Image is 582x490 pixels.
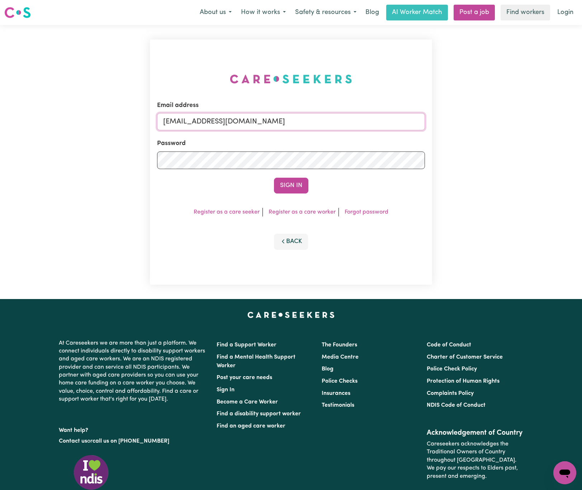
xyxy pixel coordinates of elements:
[217,375,272,381] a: Post your care needs
[59,434,208,448] p: or
[553,5,578,20] a: Login
[217,399,278,405] a: Become a Care Worker
[195,5,236,20] button: About us
[4,6,31,19] img: Careseekers logo
[427,366,477,372] a: Police Check Policy
[322,378,358,384] a: Police Checks
[157,101,199,110] label: Email address
[217,387,235,393] a: Sign In
[59,424,208,434] p: Want help?
[269,209,336,215] a: Register as a care worker
[427,342,471,348] a: Code of Conduct
[217,423,285,429] a: Find an aged care worker
[361,5,383,20] a: Blog
[454,5,495,20] a: Post a job
[217,342,276,348] a: Find a Support Worker
[386,5,448,20] a: AI Worker Match
[217,411,301,417] a: Find a disability support worker
[4,4,31,21] a: Careseekers logo
[427,437,523,483] p: Careseekers acknowledges the Traditional Owners of Country throughout [GEOGRAPHIC_DATA]. We pay o...
[274,234,308,249] button: Back
[501,5,550,20] a: Find workers
[93,438,169,444] a: call us on [PHONE_NUMBER]
[157,113,425,130] input: Email address
[427,354,503,360] a: Charter of Customer Service
[194,209,260,215] a: Register as a care seeker
[322,402,354,408] a: Testimonials
[247,312,335,318] a: Careseekers home page
[290,5,361,20] button: Safety & resources
[427,402,486,408] a: NDIS Code of Conduct
[322,366,333,372] a: Blog
[345,209,388,215] a: Forgot password
[59,336,208,406] p: At Careseekers we are more than just a platform. We connect individuals directly to disability su...
[427,378,500,384] a: Protection of Human Rights
[553,461,576,484] iframe: Button to launch messaging window
[322,342,357,348] a: The Founders
[427,391,474,396] a: Complaints Policy
[274,178,308,193] button: Sign In
[157,139,186,148] label: Password
[427,429,523,437] h2: Acknowledgement of Country
[59,438,87,444] a: Contact us
[322,354,359,360] a: Media Centre
[322,391,350,396] a: Insurances
[217,354,295,369] a: Find a Mental Health Support Worker
[236,5,290,20] button: How it works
